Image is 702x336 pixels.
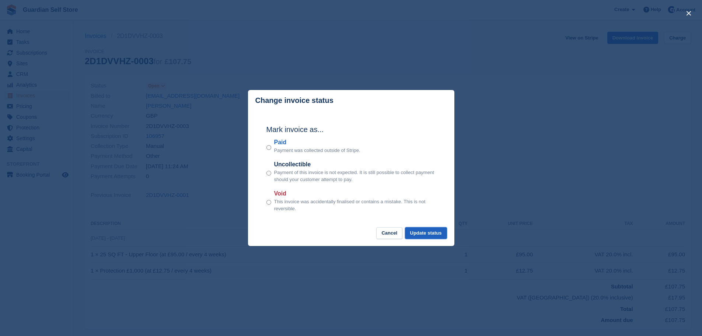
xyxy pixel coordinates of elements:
p: Payment was collected outside of Stripe. [274,147,360,154]
p: Payment of this invoice is not expected. It is still possible to collect payment should your cust... [274,169,436,183]
p: This invoice was accidentally finalised or contains a mistake. This is not reversible. [274,198,436,212]
button: close [683,7,695,19]
p: Change invoice status [255,96,333,105]
label: Void [274,189,436,198]
button: Update status [405,227,447,239]
h2: Mark invoice as... [266,124,436,135]
label: Paid [274,138,360,147]
label: Uncollectible [274,160,436,169]
button: Cancel [376,227,402,239]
